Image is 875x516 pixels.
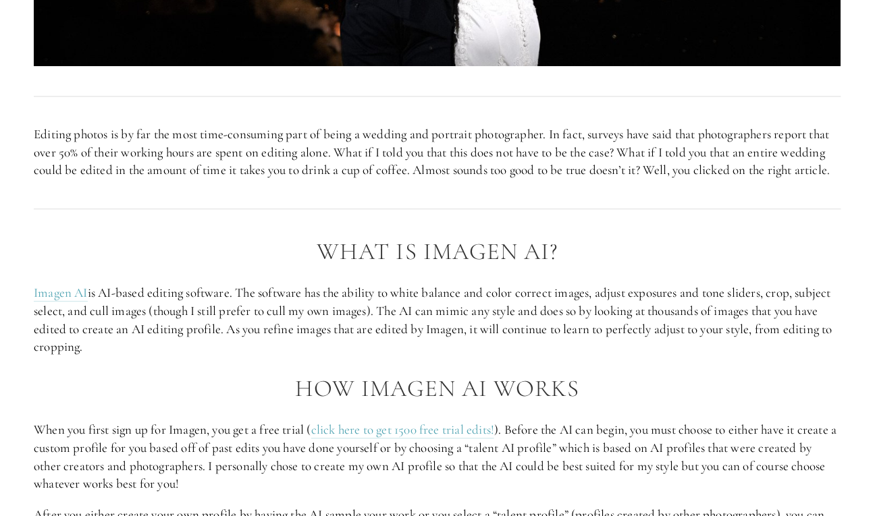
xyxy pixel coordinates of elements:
p: When you first sign up for Imagen, you get a free trial ( ). Before the AI can begin, you must ch... [34,422,841,493]
h2: How Imagen AI Works [34,376,841,403]
a: Imagen AI [34,285,88,302]
p: Editing photos is by far the most time-consuming part of being a wedding and portrait photographe... [34,126,841,180]
h2: What is Imagen AI? [34,239,841,266]
p: is AI-based editing software. The software has the ability to white balance and color correct ima... [34,285,841,356]
a: click here to get 1500 free trial edits! [311,422,495,439]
